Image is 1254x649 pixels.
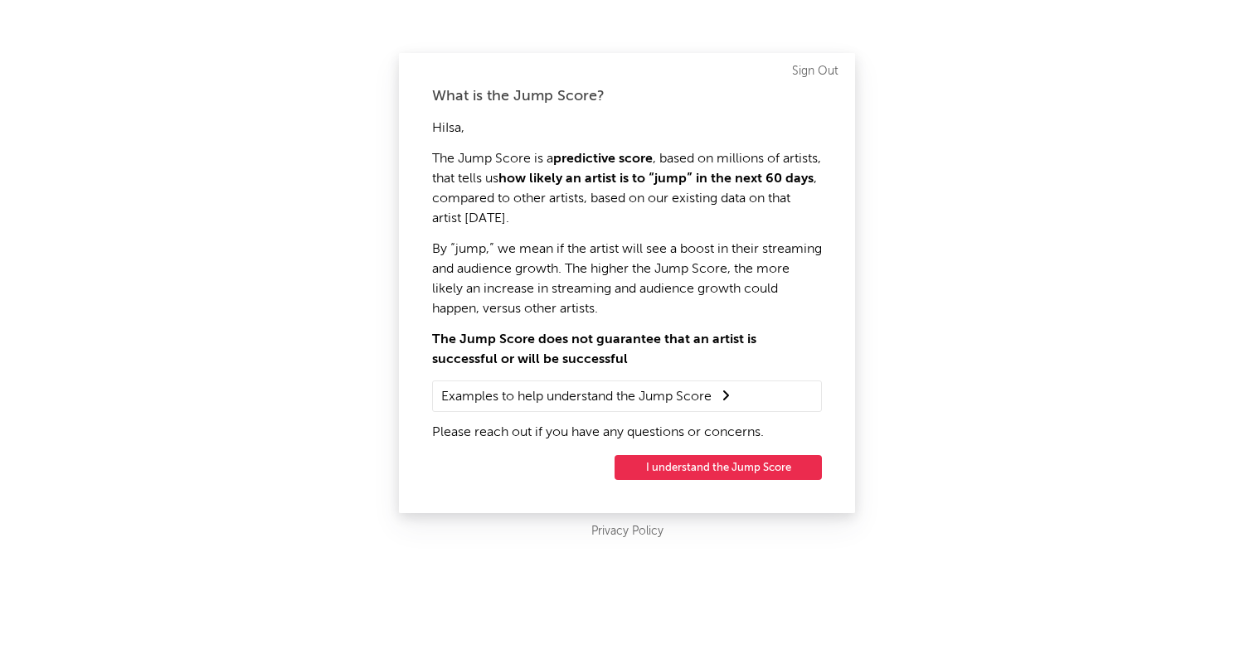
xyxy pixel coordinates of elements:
[432,423,822,443] p: Please reach out if you have any questions or concerns.
[553,153,653,166] strong: predictive score
[432,240,822,319] p: By “jump,” we mean if the artist will see a boost in their streaming and audience growth. The hig...
[432,86,822,106] div: What is the Jump Score?
[432,333,756,366] strong: The Jump Score does not guarantee that an artist is successful or will be successful
[615,455,822,480] button: I understand the Jump Score
[498,172,814,186] strong: how likely an artist is to “jump” in the next 60 days
[432,119,822,138] p: Hi Isa ,
[591,521,663,542] a: Privacy Policy
[441,385,813,407] summary: Examples to help understand the Jump Score
[432,149,822,229] p: The Jump Score is a , based on millions of artists, that tells us , compared to other artists, ba...
[792,61,838,81] a: Sign Out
